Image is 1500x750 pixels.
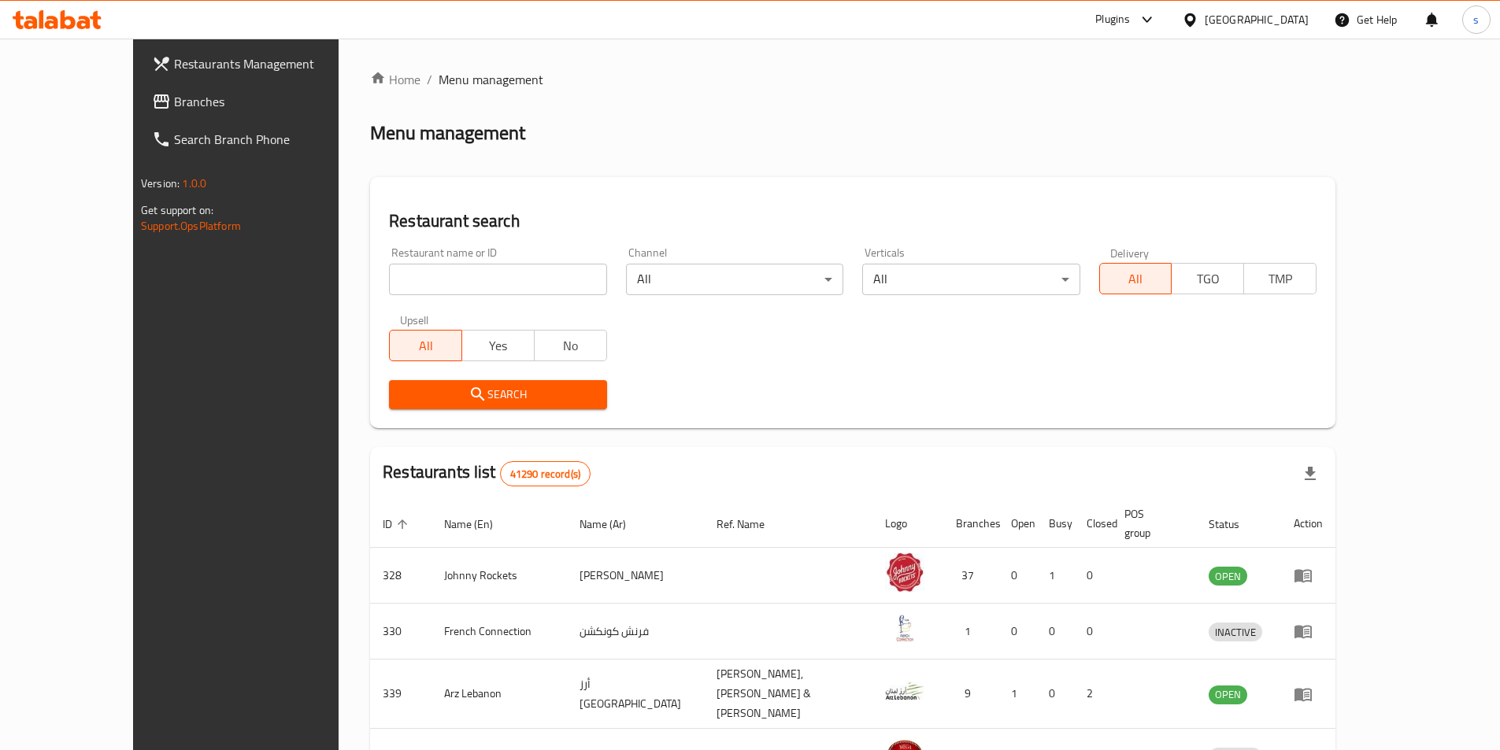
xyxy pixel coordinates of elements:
a: Restaurants Management [139,45,383,83]
td: Johnny Rockets [431,548,567,604]
td: 1 [1036,548,1074,604]
span: Status [1209,515,1260,534]
td: 328 [370,548,431,604]
th: Logo [872,500,943,548]
button: All [1099,263,1172,294]
li: / [427,70,432,89]
td: 0 [1036,604,1074,659]
td: [PERSON_NAME],[PERSON_NAME] & [PERSON_NAME] [704,659,873,729]
span: Branches [174,92,371,111]
h2: Restaurants list [383,460,591,486]
label: Delivery [1110,247,1150,258]
td: 0 [1074,548,1112,604]
h2: Restaurant search [389,209,1317,233]
div: All [862,264,1080,295]
span: Search [402,385,594,405]
th: Closed [1074,500,1112,548]
button: TMP [1243,263,1317,294]
img: Johnny Rockets [885,552,924,592]
div: Plugins [1095,10,1130,29]
span: ID [383,515,413,534]
span: All [396,334,456,357]
button: TGO [1171,263,1244,294]
span: s [1473,11,1479,28]
img: French Connection [885,608,924,648]
div: [GEOGRAPHIC_DATA] [1205,11,1309,28]
td: [PERSON_NAME] [567,548,704,604]
span: POS group [1124,504,1177,542]
span: Ref. Name [717,515,785,534]
div: Menu [1294,685,1323,704]
span: Search Branch Phone [174,130,371,149]
button: Yes [461,330,535,361]
th: Action [1281,500,1335,548]
td: 1 [943,604,998,659]
div: Menu [1294,566,1323,585]
td: 0 [998,548,1036,604]
td: 37 [943,548,998,604]
a: Support.OpsPlatform [141,216,241,236]
td: 0 [998,604,1036,659]
div: Menu [1294,622,1323,641]
button: All [389,330,462,361]
a: Branches [139,83,383,120]
td: 0 [1036,659,1074,729]
nav: breadcrumb [370,70,1335,89]
span: Menu management [439,70,543,89]
span: TGO [1178,268,1238,290]
td: 0 [1074,604,1112,659]
div: OPEN [1209,685,1247,704]
span: Name (Ar) [580,515,646,534]
td: 9 [943,659,998,729]
input: Search for restaurant name or ID.. [389,264,606,295]
th: Branches [943,500,998,548]
span: Name (En) [444,515,513,534]
span: Yes [469,334,528,357]
div: OPEN [1209,567,1247,586]
td: فرنش كونكشن [567,604,704,659]
span: INACTIVE [1209,623,1262,641]
h2: Menu management [370,120,525,146]
td: أرز [GEOGRAPHIC_DATA] [567,659,704,729]
span: No [541,334,601,357]
span: 41290 record(s) [501,467,590,482]
div: All [626,264,843,295]
td: 2 [1074,659,1112,729]
td: 1 [998,659,1036,729]
button: Search [389,380,606,409]
span: Get support on: [141,200,213,220]
td: 330 [370,604,431,659]
th: Busy [1036,500,1074,548]
span: All [1106,268,1166,290]
div: Export file [1291,455,1329,493]
img: Arz Lebanon [885,671,924,711]
span: Restaurants Management [174,54,371,73]
td: French Connection [431,604,567,659]
a: Home [370,70,420,89]
span: TMP [1250,268,1310,290]
button: No [534,330,607,361]
div: INACTIVE [1209,623,1262,641]
a: Search Branch Phone [139,120,383,158]
span: OPEN [1209,567,1247,586]
span: Version: [141,173,180,194]
span: 1.0.0 [182,173,206,194]
th: Open [998,500,1036,548]
td: Arz Lebanon [431,659,567,729]
span: OPEN [1209,685,1247,704]
label: Upsell [400,314,429,325]
td: 339 [370,659,431,729]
